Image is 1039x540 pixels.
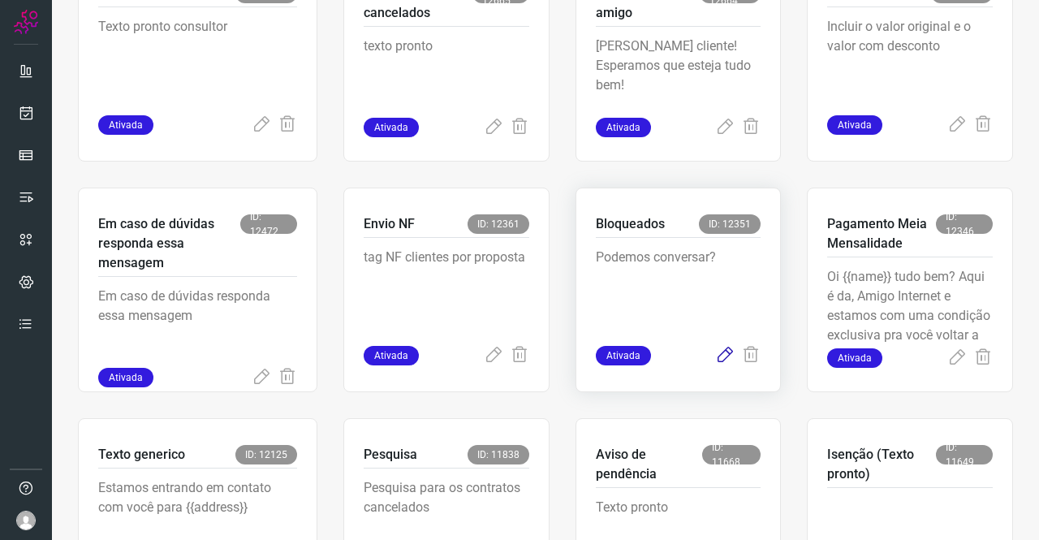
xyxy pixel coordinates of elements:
[364,445,417,464] p: Pesquisa
[98,445,185,464] p: Texto generico
[235,445,297,464] span: ID: 12125
[827,267,993,348] p: Oi {{name}} tudo bem? Aqui é da, Amigo Internet e estamos com uma condição exclusiva pra você vol...
[596,118,651,137] span: Ativada
[827,17,993,98] p: Incluir o valor original e o valor com desconto
[14,10,38,34] img: Logo
[596,346,651,365] span: Ativada
[702,445,761,464] span: ID: 11668
[468,214,529,234] span: ID: 12361
[364,214,415,234] p: Envio NF
[364,248,529,329] p: tag NF clientes por proposta
[240,214,297,234] span: ID: 12472
[596,37,761,118] p: [PERSON_NAME] cliente! Esperamos que esteja tudo bem!
[596,445,702,484] p: Aviso de pendência
[596,214,665,234] p: Bloqueados
[98,368,153,387] span: Ativada
[364,118,419,137] span: Ativada
[364,37,529,118] p: texto pronto
[98,115,153,135] span: Ativada
[936,445,993,464] span: ID: 11649
[596,248,761,329] p: Podemos conversar?
[98,17,297,98] p: Texto pronto consultor
[98,214,240,273] p: Em caso de dúvidas responda essa mensagem
[364,346,419,365] span: Ativada
[98,287,297,368] p: Em caso de dúvidas responda essa mensagem
[827,348,882,368] span: Ativada
[468,445,529,464] span: ID: 11838
[699,214,761,234] span: ID: 12351
[936,214,993,234] span: ID: 12346
[827,115,882,135] span: Ativada
[827,214,936,253] p: Pagamento Meia Mensalidade
[827,445,936,484] p: Isenção (Texto pronto)
[16,511,36,530] img: avatar-user-boy.jpg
